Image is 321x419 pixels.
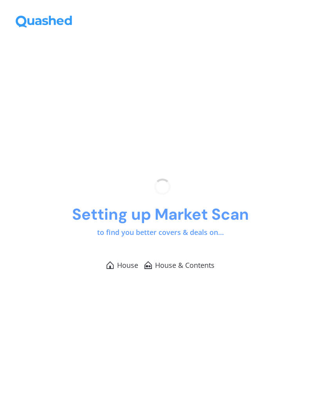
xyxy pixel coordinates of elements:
p: to find you better covers & deals on... [97,228,224,238]
span: House & Contents [155,260,215,270]
span: House [117,260,138,270]
img: House & Contents [144,261,152,269]
img: House [106,261,114,269]
h1: Setting up Market Scan [72,204,249,224]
